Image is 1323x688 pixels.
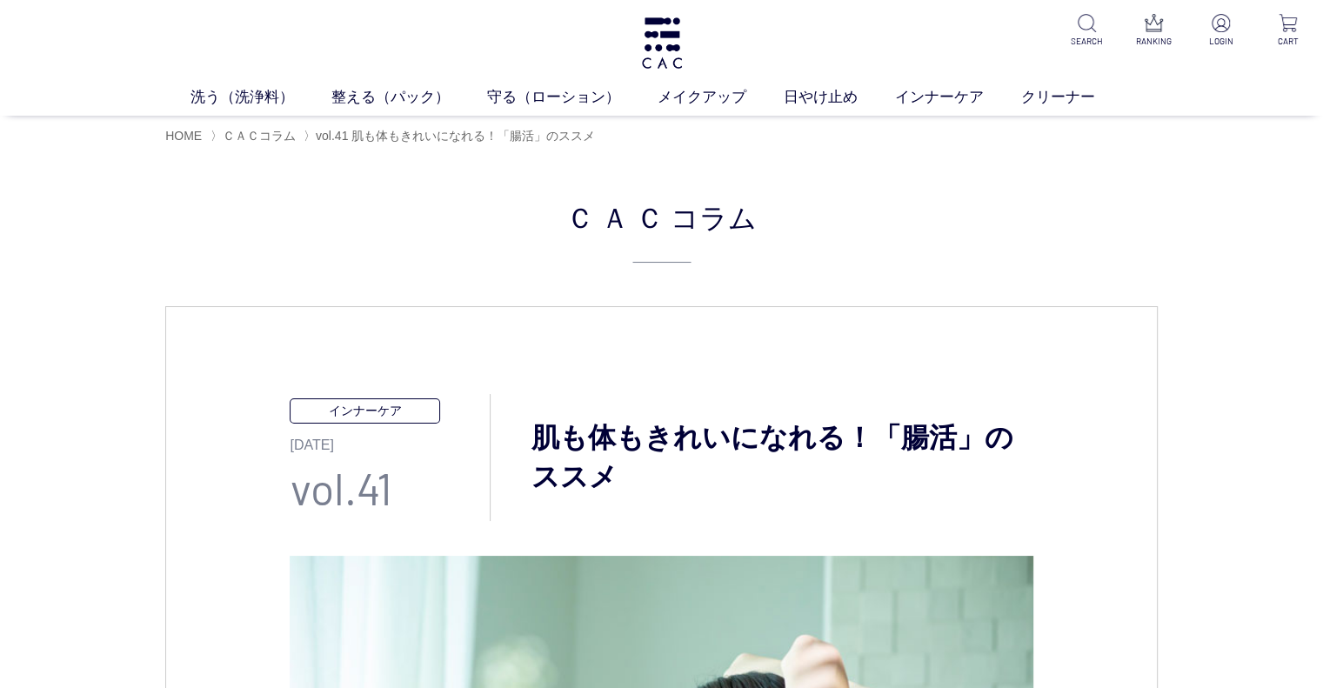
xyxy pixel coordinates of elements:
[671,196,757,237] span: コラム
[304,128,599,144] li: 〉
[210,128,300,144] li: 〉
[784,86,895,109] a: 日やけ止め
[331,86,487,109] a: 整える（パック）
[1021,86,1133,109] a: クリーナー
[1266,35,1309,48] p: CART
[1133,14,1175,48] a: RANKING
[223,129,296,143] a: ＣＡＣコラム
[639,17,685,69] img: logo
[165,196,1158,263] h2: ＣＡＣ
[165,129,202,143] a: HOME
[290,456,490,521] p: vol.41
[1199,35,1242,48] p: LOGIN
[190,86,331,109] a: 洗う（洗浄料）
[1199,14,1242,48] a: LOGIN
[1133,35,1175,48] p: RANKING
[1266,14,1309,48] a: CART
[290,424,490,456] p: [DATE]
[316,129,595,143] span: vol.41 肌も体もきれいになれる！「腸活」のススメ
[1066,35,1108,48] p: SEARCH
[1066,14,1108,48] a: SEARCH
[658,86,784,109] a: メイクアップ
[487,86,658,109] a: 守る（ローション）
[895,86,1021,109] a: インナーケア
[290,398,439,424] p: インナーケア
[491,418,1032,497] h3: 肌も体もきれいになれる！「腸活」のススメ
